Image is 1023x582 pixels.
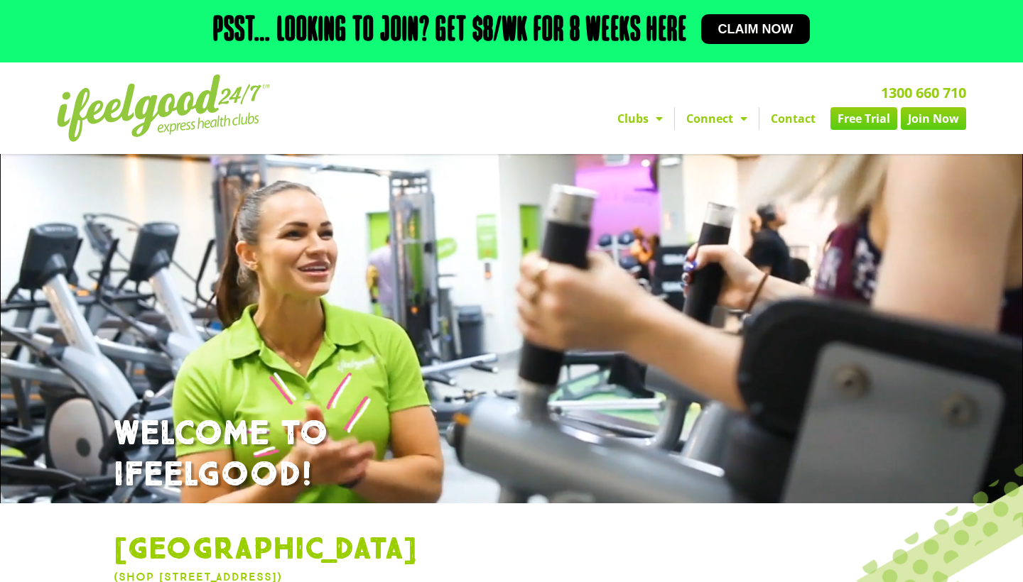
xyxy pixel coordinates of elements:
[213,14,687,48] h2: Psst… Looking to join? Get $8/wk for 8 weeks here
[718,23,794,35] span: Claim now
[901,107,966,130] a: Join Now
[380,107,966,130] nav: Menu
[759,107,827,130] a: Contact
[701,14,811,44] a: Claim now
[114,532,909,569] h1: [GEOGRAPHIC_DATA]
[830,107,897,130] a: Free Trial
[675,107,759,130] a: Connect
[114,414,909,495] h1: WELCOME TO IFEELGOOD!
[881,83,966,102] a: 1300 660 710
[606,107,674,130] a: Clubs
